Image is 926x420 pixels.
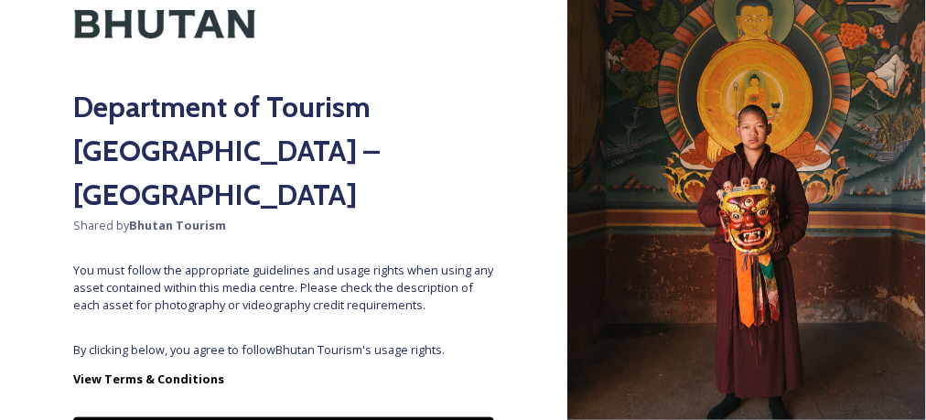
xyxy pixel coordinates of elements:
strong: View Terms & Conditions [73,371,224,387]
span: By clicking below, you agree to follow Bhutan Tourism 's usage rights. [73,341,494,359]
span: Shared by [73,217,494,234]
a: View Terms & Conditions [73,368,494,390]
span: You must follow the appropriate guidelines and usage rights when using any asset contained within... [73,262,494,315]
strong: Bhutan Tourism [129,217,226,233]
h2: Department of Tourism [GEOGRAPHIC_DATA] – [GEOGRAPHIC_DATA] [73,85,494,217]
